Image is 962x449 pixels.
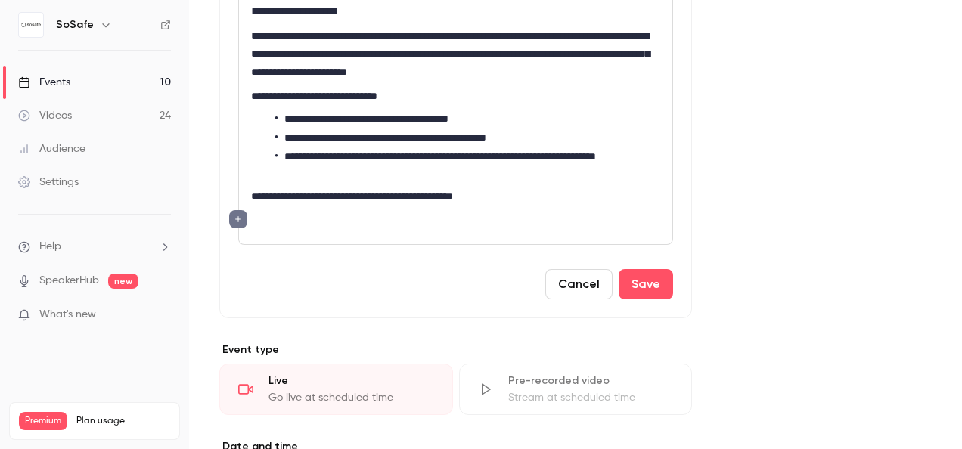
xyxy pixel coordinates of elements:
button: Save [619,269,673,299]
div: Live [268,373,434,389]
div: LiveGo live at scheduled time [219,364,453,415]
div: Events [18,75,70,90]
iframe: Noticeable Trigger [153,308,171,322]
div: Settings [18,175,79,190]
div: Stream at scheduled time [508,390,674,405]
li: help-dropdown-opener [18,239,171,255]
span: What's new [39,307,96,323]
button: Cancel [545,269,613,299]
h6: SoSafe [56,17,94,33]
div: Go live at scheduled time [268,390,434,405]
p: Event type [219,342,692,358]
span: Help [39,239,61,255]
span: Plan usage [76,415,170,427]
div: Pre-recorded video [508,373,674,389]
img: SoSafe [19,13,43,37]
span: Premium [19,412,67,430]
div: Pre-recorded videoStream at scheduled time [459,364,693,415]
a: SpeakerHub [39,273,99,289]
div: Videos [18,108,72,123]
span: new [108,274,138,289]
div: Audience [18,141,85,156]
